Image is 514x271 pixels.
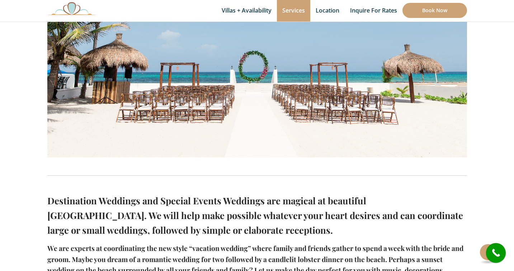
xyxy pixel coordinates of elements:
[47,2,96,15] img: Awesome Logo
[402,3,467,18] a: Book Now
[486,243,506,263] a: call
[47,193,467,237] h2: Destination Weddings and Special Events Weddings are magical at beautiful [GEOGRAPHIC_DATA]. We w...
[488,245,504,261] i: call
